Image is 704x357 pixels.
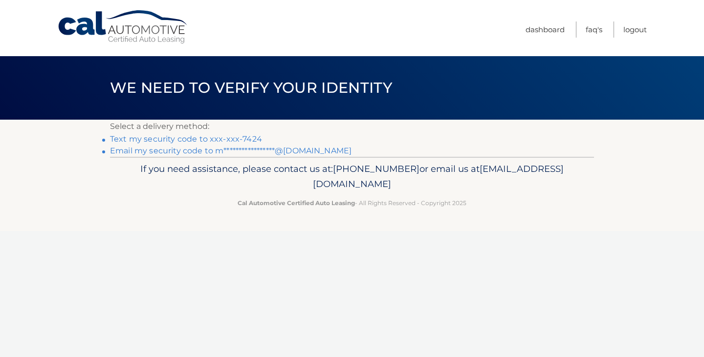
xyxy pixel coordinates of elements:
[333,163,419,174] span: [PHONE_NUMBER]
[238,199,355,207] strong: Cal Automotive Certified Auto Leasing
[623,21,647,38] a: Logout
[110,120,594,133] p: Select a delivery method:
[110,134,262,144] a: Text my security code to xxx-xxx-7424
[57,10,189,44] a: Cal Automotive
[116,161,588,192] p: If you need assistance, please contact us at: or email us at
[116,198,588,208] p: - All Rights Reserved - Copyright 2025
[586,21,602,38] a: FAQ's
[110,79,392,97] span: We need to verify your identity
[526,21,565,38] a: Dashboard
